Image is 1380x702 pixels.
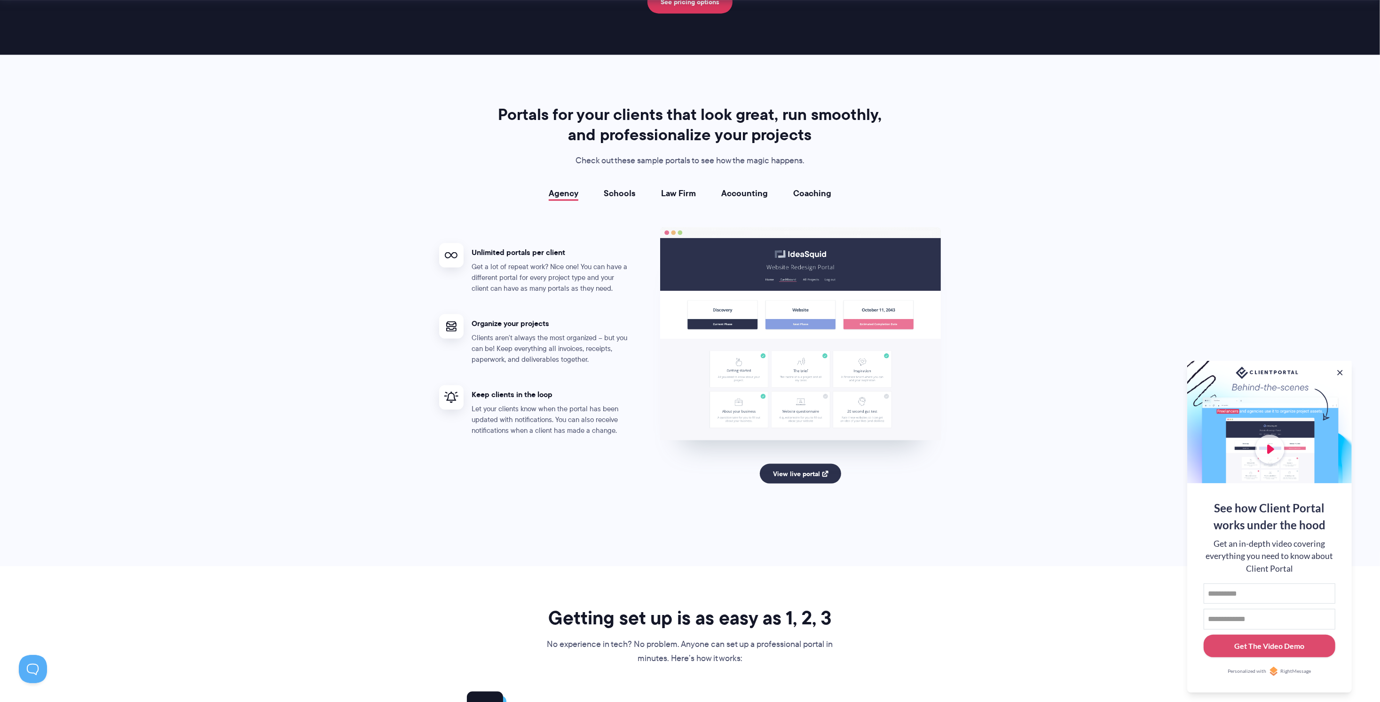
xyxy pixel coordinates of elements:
h2: Portals for your clients that look great, run smoothly, and professionalize your projects [494,104,886,145]
button: Get The Video Demo [1204,635,1335,658]
h4: Organize your projects [472,319,632,328]
h2: Getting set up is as easy as 1, 2, 3 [546,606,834,630]
img: Personalized with RightMessage [1269,667,1278,676]
a: Schools [604,189,636,198]
div: See how Client Portal works under the hood [1204,500,1335,534]
input: Open Keeper Popup [1204,583,1335,604]
span: Personalized with [1228,668,1266,675]
a: View live portal [760,464,841,484]
h4: Unlimited portals per client [472,247,632,257]
a: Accounting [721,189,768,198]
p: Clients aren't always the most organized – but you can be! Keep everything all invoices, receipts... [472,333,632,365]
div: Get The Video Demo [1235,640,1305,652]
div: Get an in-depth video covering everything you need to know about Client Portal [1204,538,1335,575]
input: Open Keeper Popup [1204,609,1335,630]
a: Coaching [793,189,831,198]
a: Law Firm [661,189,696,198]
p: Let your clients know when the portal has been updated with notifications. You can also receive n... [472,404,632,436]
a: Personalized withRightMessage [1204,667,1335,676]
span: RightMessage [1281,668,1311,675]
p: Get a lot of repeat work? Nice one! You can have a different portal for every project type and yo... [472,262,632,294]
h4: Keep clients in the loop [472,390,632,399]
p: No experience in tech? No problem. Anyone can set up a professional portal in minutes. Here’s how... [546,638,834,666]
a: Agency [549,189,578,198]
p: Check out these sample portals to see how the magic happens. [494,154,886,168]
iframe: Toggle Customer Support [19,655,47,683]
